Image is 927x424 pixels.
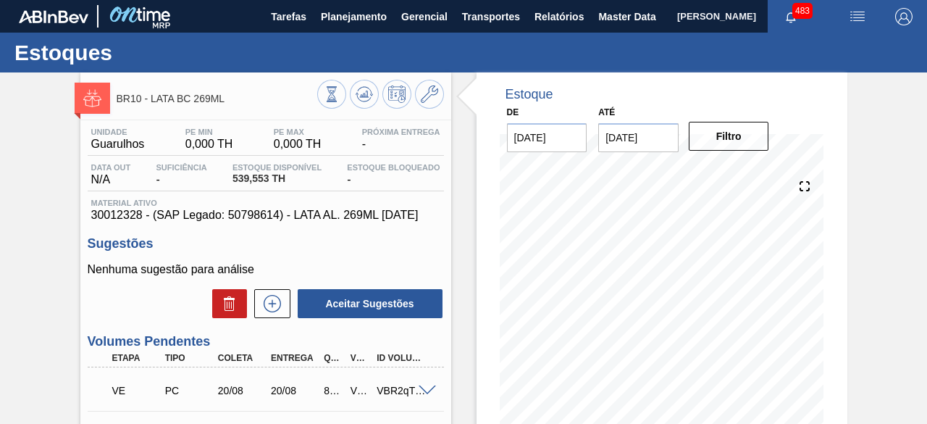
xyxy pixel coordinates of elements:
div: - [343,163,443,186]
div: Etapa [109,353,166,363]
div: Tipo [162,353,219,363]
div: Estoque [506,87,553,102]
img: TNhmsLtSVTkK8tSr43FrP2fwEKptu5GPRR3wAAAABJRU5ErkJggg== [19,10,88,23]
span: Guarulhos [91,138,145,151]
h3: Volumes Pendentes [88,334,444,349]
p: Nenhuma sugestão para análise [88,263,444,276]
div: V616612 [347,385,372,396]
div: - [152,163,210,186]
img: userActions [849,8,866,25]
h3: Sugestões [88,236,444,252]
span: Gerencial [401,8,448,25]
span: Data out [91,163,131,172]
div: Aceitar Sugestões [290,288,444,320]
input: dd/mm/yyyy [507,123,587,152]
div: Qtde [320,353,345,363]
input: dd/mm/yyyy [598,123,679,152]
span: Estoque Disponível [232,163,322,172]
h1: Estoques [14,44,272,61]
span: Suficiência [156,163,206,172]
span: Próxima Entrega [362,128,440,136]
div: 20/08/2025 [214,385,272,396]
span: Tarefas [271,8,306,25]
span: Relatórios [534,8,584,25]
span: PE MIN [185,128,233,136]
div: VBR2qTBGc [373,385,430,396]
button: Notificações [768,7,814,27]
div: Entrega [267,353,324,363]
img: Ícone [83,89,101,107]
span: PE MAX [274,128,322,136]
span: 483 [792,3,813,19]
div: Nova sugestão [247,289,290,318]
span: 30012328 - (SAP Legado: 50798614) - LATA AL. 269ML [DATE] [91,209,440,222]
div: N/A [88,163,135,186]
button: Filtro [689,122,769,151]
span: Master Data [598,8,655,25]
button: Programar Estoque [382,80,411,109]
div: 20/08/2025 [267,385,324,396]
button: Aceitar Sugestões [298,289,442,318]
div: Volume Portal [347,353,372,363]
button: Visão Geral dos Estoques [317,80,346,109]
p: VE [112,385,162,396]
span: 0,000 TH [274,138,322,151]
span: Material ativo [91,199,440,207]
div: Excluir Sugestões [205,289,247,318]
div: Pedido de Compra [162,385,219,396]
span: Estoque Bloqueado [347,163,440,172]
span: BR10 - LATA BC 269ML [117,93,317,104]
div: 887,040 [320,385,345,396]
span: Unidade [91,128,145,136]
button: Ir ao Master Data / Geral [415,80,444,109]
span: Transportes [462,8,520,25]
div: - [358,128,444,151]
span: 539,553 TH [232,173,322,184]
img: Logout [895,8,913,25]
div: Volume Enviado para Transporte [109,375,166,407]
label: Até [598,107,615,117]
label: De [507,107,519,117]
button: Atualizar Gráfico [350,80,379,109]
div: Id Volume Interno [373,353,430,363]
span: 0,000 TH [185,138,233,151]
div: Coleta [214,353,272,363]
span: Planejamento [321,8,387,25]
